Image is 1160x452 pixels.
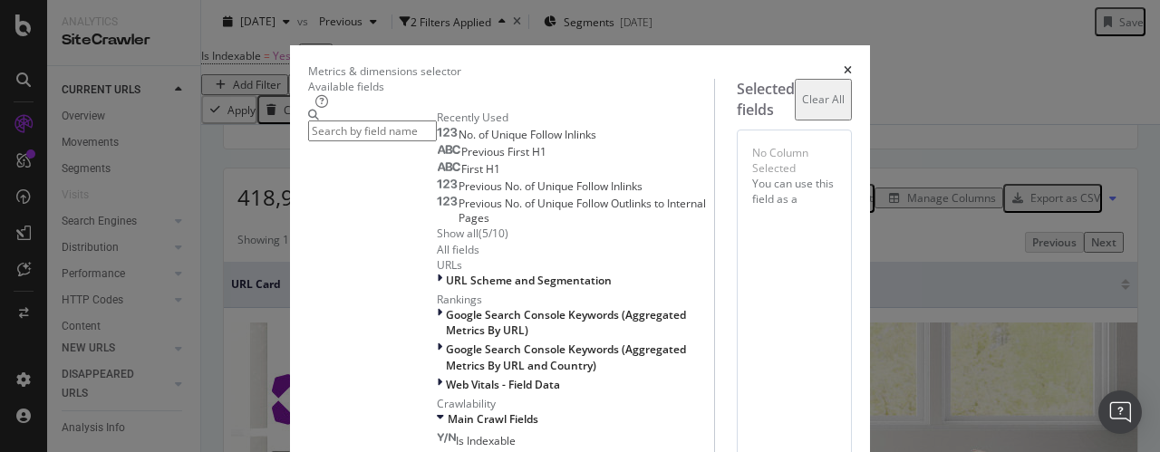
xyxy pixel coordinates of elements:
[752,145,836,176] div: No Column Selected
[844,63,852,79] div: times
[459,127,596,142] span: No. of Unique Follow Inlinks
[437,396,714,411] div: Crawlability
[437,292,714,307] div: Rankings
[802,91,845,107] div: Clear All
[308,120,437,141] input: Search by field name
[437,226,478,241] div: Show all
[308,63,461,79] div: Metrics & dimensions selector
[478,226,508,241] div: ( 5 / 10 )
[437,110,714,125] div: Recently Used
[456,433,516,448] span: Is Indexable
[437,257,714,273] div: URLs
[1098,390,1142,434] div: Open Intercom Messenger
[737,79,795,120] div: Selected fields
[461,161,500,177] span: First H1
[752,176,836,207] div: You can use this field as a
[446,341,686,372] span: Google Search Console Keywords (Aggregated Metrics By URL and Country)
[308,79,714,94] div: Available fields
[461,144,546,159] span: Previous First H1
[795,79,852,120] button: Clear All
[446,307,686,338] span: Google Search Console Keywords (Aggregated Metrics By URL)
[437,242,714,257] div: All fields
[448,411,538,427] span: Main Crawl Fields
[446,273,612,288] span: URL Scheme and Segmentation
[459,178,643,194] span: Previous No. of Unique Follow Inlinks
[446,377,560,392] span: Web Vitals - Field Data
[459,196,706,226] span: Previous No. of Unique Follow Outlinks to Internal Pages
